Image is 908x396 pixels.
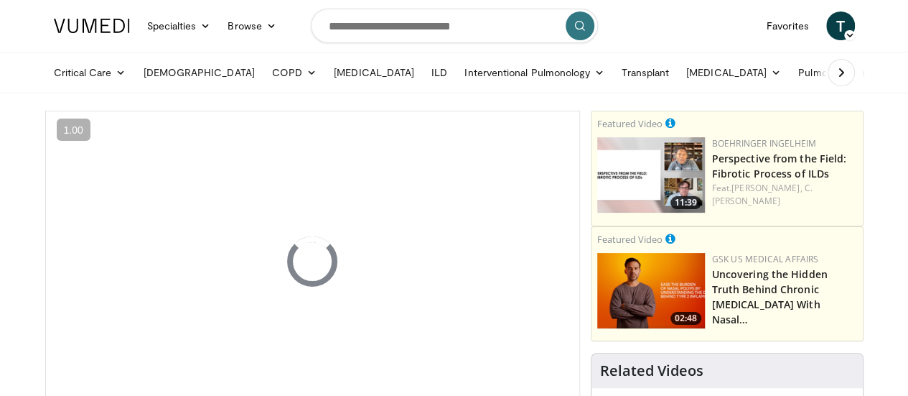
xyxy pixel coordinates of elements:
a: 11:39 [597,137,705,213]
a: [MEDICAL_DATA] [325,58,423,87]
a: C. [PERSON_NAME] [712,182,813,207]
a: [PERSON_NAME], [731,182,802,194]
a: 02:48 [597,253,705,328]
a: Interventional Pulmonology [456,58,613,87]
a: Favorites [758,11,818,40]
a: Uncovering the Hidden Truth Behind Chronic [MEDICAL_DATA] With Nasal… [712,267,828,326]
a: Transplant [613,58,678,87]
input: Search topics, interventions [311,9,598,43]
a: COPD [263,58,325,87]
a: Browse [219,11,285,40]
a: T [826,11,855,40]
a: Boehringer Ingelheim [712,137,816,149]
span: 02:48 [670,312,701,325]
a: [DEMOGRAPHIC_DATA] [135,58,263,87]
h4: Related Videos [600,362,703,379]
div: Feat. [712,182,857,208]
span: 11:39 [670,196,701,209]
a: ILD [423,58,456,87]
a: Specialties [139,11,220,40]
img: VuMedi Logo [54,19,130,33]
small: Featured Video [597,233,663,246]
a: Critical Care [45,58,135,87]
img: d04c7a51-d4f2-46f9-936f-c139d13e7fbe.png.150x105_q85_crop-smart_upscale.png [597,253,705,328]
small: Featured Video [597,117,663,130]
a: GSK US Medical Affairs [712,253,819,265]
a: Perspective from the Field: Fibrotic Process of ILDs [712,152,847,180]
img: 0d260a3c-dea8-4d46-9ffd-2859801fb613.png.150x105_q85_crop-smart_upscale.png [597,137,705,213]
a: [MEDICAL_DATA] [678,58,790,87]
